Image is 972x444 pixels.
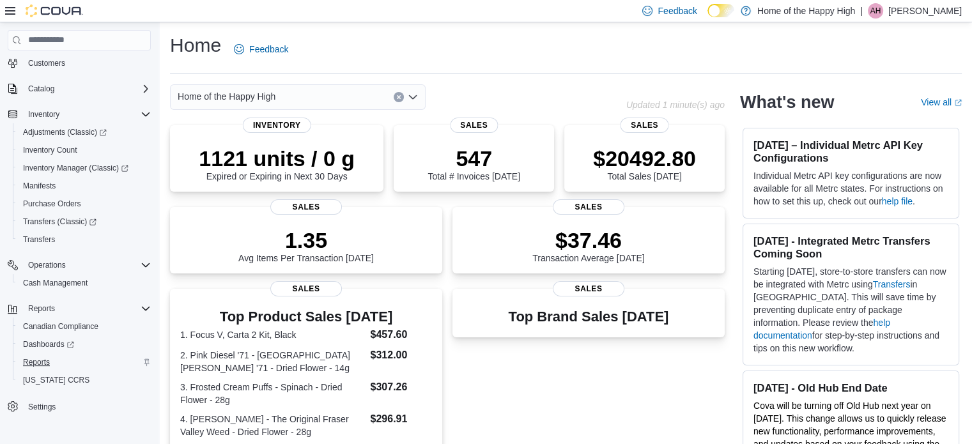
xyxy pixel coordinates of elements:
[23,339,74,349] span: Dashboards
[23,81,151,96] span: Catalog
[753,265,948,355] p: Starting [DATE], store-to-store transfers can now be integrated with Metrc using in [GEOGRAPHIC_D...
[18,355,151,370] span: Reports
[18,319,104,334] a: Canadian Compliance
[18,178,61,194] a: Manifests
[13,141,156,159] button: Inventory Count
[370,327,431,342] dd: $457.60
[28,58,65,68] span: Customers
[18,196,151,211] span: Purchase Orders
[270,199,342,215] span: Sales
[243,118,311,133] span: Inventory
[532,227,645,263] div: Transaction Average [DATE]
[13,231,156,249] button: Transfers
[23,301,60,316] button: Reports
[18,355,55,370] a: Reports
[23,55,151,71] span: Customers
[553,281,624,296] span: Sales
[23,107,151,122] span: Inventory
[18,337,151,352] span: Dashboards
[18,142,82,158] a: Inventory Count
[180,309,432,325] h3: Top Product Sales [DATE]
[18,214,102,229] a: Transfers (Classic)
[170,33,221,58] h1: Home
[23,399,61,415] a: Settings
[428,146,520,181] div: Total # Invoices [DATE]
[18,160,151,176] span: Inventory Manager (Classic)
[13,177,156,195] button: Manifests
[13,195,156,213] button: Purchase Orders
[23,199,81,209] span: Purchase Orders
[13,335,156,353] a: Dashboards
[13,274,156,292] button: Cash Management
[753,234,948,260] h3: [DATE] - Integrated Metrc Transfers Coming Soon
[740,92,834,112] h2: What's new
[3,300,156,318] button: Reports
[23,127,107,137] span: Adjustments (Classic)
[180,413,365,438] dt: 4. [PERSON_NAME] - The Original Fraser Valley Weed - Dried Flower - 28g
[13,371,156,389] button: [US_STATE] CCRS
[888,3,962,19] p: [PERSON_NAME]
[450,118,498,133] span: Sales
[199,146,355,181] div: Expired or Expiring in Next 30 Days
[532,227,645,253] p: $37.46
[28,84,54,94] span: Catalog
[238,227,374,253] p: 1.35
[23,357,50,367] span: Reports
[13,123,156,141] a: Adjustments (Classic)
[394,92,404,102] button: Clear input
[3,105,156,123] button: Inventory
[18,232,151,247] span: Transfers
[18,178,151,194] span: Manifests
[428,146,520,171] p: 547
[23,217,96,227] span: Transfers (Classic)
[229,36,293,62] a: Feedback
[626,100,725,110] p: Updated 1 minute(s) ago
[23,301,151,316] span: Reports
[3,54,156,72] button: Customers
[707,4,734,17] input: Dark Mode
[18,232,60,247] a: Transfers
[13,353,156,371] button: Reports
[921,97,962,107] a: View allExternal link
[199,146,355,171] p: 1121 units / 0 g
[18,160,134,176] a: Inventory Manager (Classic)
[23,375,89,385] span: [US_STATE] CCRS
[868,3,883,19] div: Alannah Hennig
[18,372,95,388] a: [US_STATE] CCRS
[23,234,55,245] span: Transfers
[370,411,431,427] dd: $296.91
[3,256,156,274] button: Operations
[870,3,881,19] span: AH
[18,372,151,388] span: Washington CCRS
[28,260,66,270] span: Operations
[3,397,156,415] button: Settings
[180,349,365,374] dt: 2. Pink Diesel '71 - [GEOGRAPHIC_DATA][PERSON_NAME] '71 - Dried Flower - 14g
[23,321,98,332] span: Canadian Compliance
[23,257,151,273] span: Operations
[18,125,151,140] span: Adjustments (Classic)
[18,142,151,158] span: Inventory Count
[753,318,890,341] a: help documentation
[757,3,855,19] p: Home of the Happy High
[180,381,365,406] dt: 3. Frosted Cream Puffs - Spinach - Dried Flower - 28g
[621,118,668,133] span: Sales
[23,181,56,191] span: Manifests
[18,196,86,211] a: Purchase Orders
[180,328,365,341] dt: 1. Focus V, Carta 2 Kit, Black
[509,309,669,325] h3: Top Brand Sales [DATE]
[28,303,55,314] span: Reports
[18,275,93,291] a: Cash Management
[553,199,624,215] span: Sales
[23,163,128,173] span: Inventory Manager (Classic)
[23,398,151,414] span: Settings
[18,319,151,334] span: Canadian Compliance
[408,92,418,102] button: Open list of options
[270,281,342,296] span: Sales
[238,227,374,263] div: Avg Items Per Transaction [DATE]
[13,213,156,231] a: Transfers (Classic)
[18,337,79,352] a: Dashboards
[23,107,65,122] button: Inventory
[593,146,696,171] p: $20492.80
[370,348,431,363] dd: $312.00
